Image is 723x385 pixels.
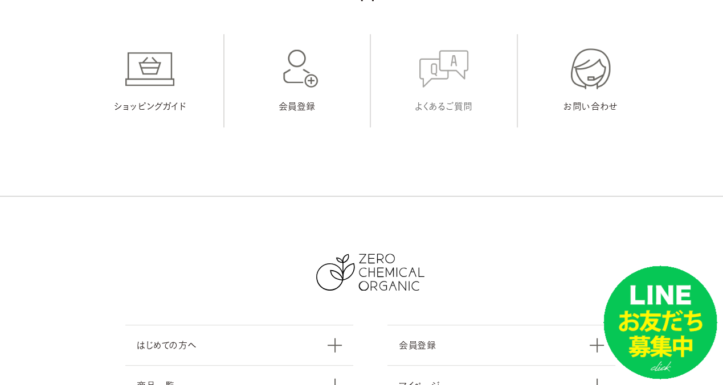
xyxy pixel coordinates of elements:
a: 会員登録 [224,34,370,127]
a: ショッピングガイド [77,34,223,127]
a: 会員登録 [387,325,615,365]
a: はじめての方へ [125,325,353,365]
a: お問い合わせ [518,34,664,127]
img: small_line.png [603,266,717,379]
a: よくあるご質問 [371,34,517,127]
img: ZERO CHEMICAL ORGANIC [316,254,424,291]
